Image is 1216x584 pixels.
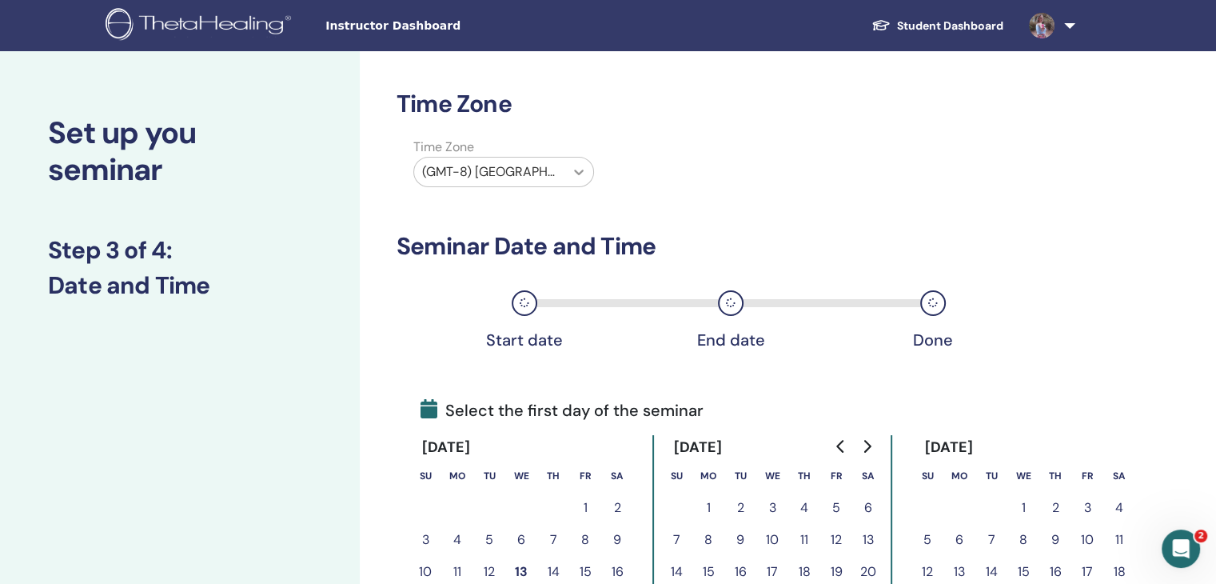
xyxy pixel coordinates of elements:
[852,524,884,556] button: 13
[601,492,633,524] button: 2
[788,460,820,492] th: Thursday
[569,524,601,556] button: 8
[854,430,879,462] button: Go to next month
[1194,530,1207,542] span: 2
[911,460,943,492] th: Sunday
[404,138,604,157] label: Time Zone
[788,492,820,524] button: 4
[48,236,312,265] h3: Step 3 of 4 :
[537,524,569,556] button: 7
[943,460,975,492] th: Monday
[397,232,1030,261] h3: Seminar Date and Time
[975,524,1007,556] button: 7
[505,524,537,556] button: 6
[484,330,564,350] div: Start date
[943,524,975,556] button: 6
[1039,492,1071,524] button: 2
[691,330,771,350] div: End date
[724,492,756,524] button: 2
[569,492,601,524] button: 1
[692,524,724,556] button: 8
[1029,13,1055,38] img: default.jpg
[660,524,692,556] button: 7
[409,460,441,492] th: Sunday
[409,524,441,556] button: 3
[505,460,537,492] th: Wednesday
[852,492,884,524] button: 6
[106,8,297,44] img: logo.png
[893,330,973,350] div: Done
[473,524,505,556] button: 5
[325,18,565,34] span: Instructor Dashboard
[1007,524,1039,556] button: 8
[48,271,312,300] h3: Date and Time
[601,460,633,492] th: Saturday
[1039,524,1071,556] button: 9
[1162,530,1200,568] iframe: Intercom live chat
[569,460,601,492] th: Friday
[1071,524,1103,556] button: 10
[537,460,569,492] th: Thursday
[692,492,724,524] button: 1
[756,492,788,524] button: 3
[852,460,884,492] th: Saturday
[1007,492,1039,524] button: 1
[911,524,943,556] button: 5
[421,398,704,422] span: Select the first day of the seminar
[1103,492,1135,524] button: 4
[756,524,788,556] button: 10
[441,524,473,556] button: 4
[1007,460,1039,492] th: Wednesday
[828,430,854,462] button: Go to previous month
[788,524,820,556] button: 11
[820,524,852,556] button: 12
[820,460,852,492] th: Friday
[1039,460,1071,492] th: Thursday
[409,435,484,460] div: [DATE]
[1071,460,1103,492] th: Friday
[724,460,756,492] th: Tuesday
[441,460,473,492] th: Monday
[859,11,1016,41] a: Student Dashboard
[473,460,505,492] th: Tuesday
[660,460,692,492] th: Sunday
[660,435,735,460] div: [DATE]
[820,492,852,524] button: 5
[397,90,1030,118] h3: Time Zone
[1103,460,1135,492] th: Saturday
[756,460,788,492] th: Wednesday
[1103,524,1135,556] button: 11
[871,18,891,32] img: graduation-cap-white.svg
[692,460,724,492] th: Monday
[48,115,312,188] h2: Set up you seminar
[911,435,986,460] div: [DATE]
[975,460,1007,492] th: Tuesday
[724,524,756,556] button: 9
[1071,492,1103,524] button: 3
[601,524,633,556] button: 9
